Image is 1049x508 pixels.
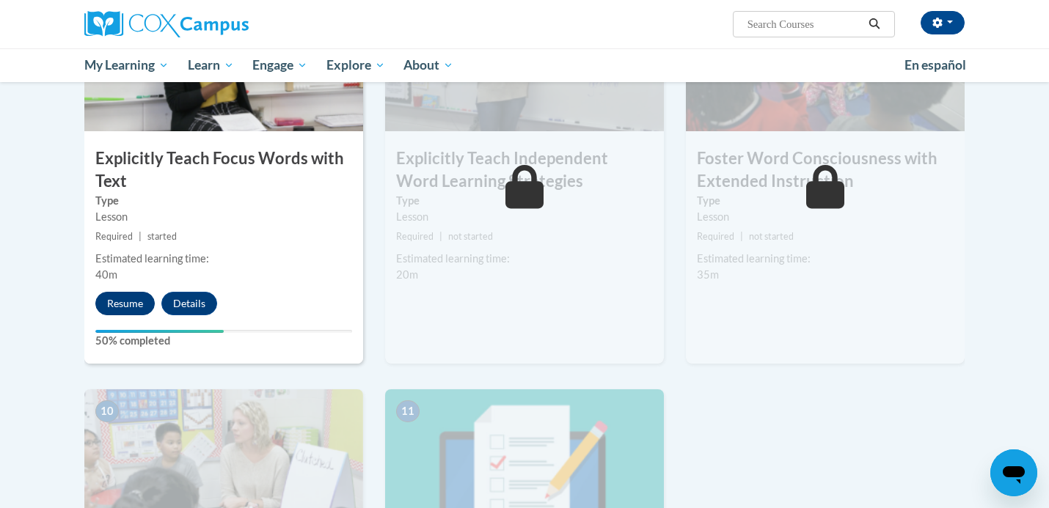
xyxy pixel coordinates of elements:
[95,330,224,333] div: Your progress
[697,209,954,225] div: Lesson
[95,209,352,225] div: Lesson
[749,231,794,242] span: not started
[95,231,133,242] span: Required
[95,292,155,315] button: Resume
[62,48,987,82] div: Main menu
[385,147,664,193] h3: Explicitly Teach Independent Word Learning Strategies
[396,251,653,267] div: Estimated learning time:
[95,333,352,349] label: 50% completed
[697,268,719,281] span: 35m
[396,400,420,422] span: 11
[178,48,244,82] a: Learn
[243,48,317,82] a: Engage
[139,231,142,242] span: |
[84,11,363,37] a: Cox Campus
[396,268,418,281] span: 20m
[990,449,1037,496] iframe: Button to launch messaging window
[697,231,734,242] span: Required
[317,48,395,82] a: Explore
[395,48,464,82] a: About
[188,56,234,74] span: Learn
[895,50,976,81] a: En español
[161,292,217,315] button: Details
[95,193,352,209] label: Type
[439,231,442,242] span: |
[746,15,863,33] input: Search Courses
[95,268,117,281] span: 40m
[396,231,434,242] span: Required
[147,231,177,242] span: started
[904,57,966,73] span: En español
[921,11,965,34] button: Account Settings
[863,15,885,33] button: Search
[697,251,954,267] div: Estimated learning time:
[84,56,169,74] span: My Learning
[95,400,119,422] span: 10
[448,231,493,242] span: not started
[396,193,653,209] label: Type
[326,56,385,74] span: Explore
[740,231,743,242] span: |
[686,147,965,193] h3: Foster Word Consciousness with Extended Instruction
[84,147,363,193] h3: Explicitly Teach Focus Words with Text
[403,56,453,74] span: About
[84,11,249,37] img: Cox Campus
[396,209,653,225] div: Lesson
[95,251,352,267] div: Estimated learning time:
[697,193,954,209] label: Type
[75,48,178,82] a: My Learning
[252,56,307,74] span: Engage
